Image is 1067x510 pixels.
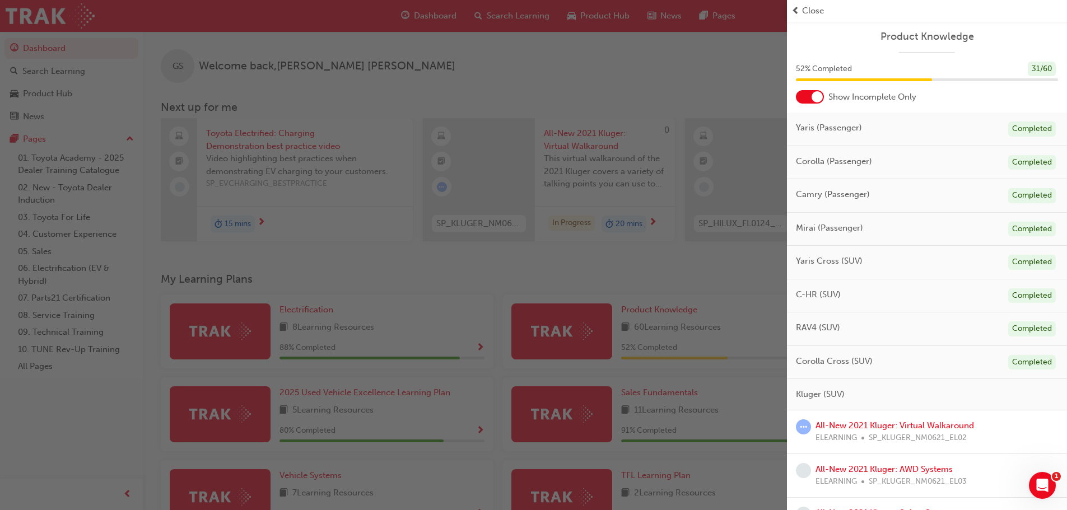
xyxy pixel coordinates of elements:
span: learningRecordVerb_NONE-icon [796,463,811,478]
div: Completed [1008,155,1056,170]
a: Product Knowledge [796,30,1058,43]
div: 31 / 60 [1028,62,1056,77]
span: Camry (Passenger) [796,188,870,201]
button: prev-iconClose [791,4,1063,17]
span: ELEARNING [816,475,857,488]
span: Corolla (Passenger) [796,155,872,168]
div: Completed [1008,321,1056,336]
span: learningRecordVerb_ATTEMPT-icon [796,419,811,434]
span: RAV4 (SUV) [796,321,840,334]
iframe: Intercom live chat [1029,472,1056,499]
span: SP_KLUGER_NM0621_EL02 [869,432,967,445]
div: Completed [1008,188,1056,203]
div: Completed [1008,121,1056,137]
span: C-HR (SUV) [796,288,841,301]
span: ELEARNING [816,432,857,445]
span: Yaris (Passenger) [796,121,862,134]
span: Corolla Cross (SUV) [796,355,873,368]
div: Completed [1008,355,1056,370]
a: All-New 2021 Kluger: AWD Systems [816,464,953,474]
span: Mirai (Passenger) [796,222,863,235]
span: prev-icon [791,4,800,17]
span: Show Incomplete Only [828,91,916,104]
span: Close [802,4,824,17]
span: Yaris Cross (SUV) [796,255,863,268]
div: Completed [1008,288,1056,303]
span: 52 % Completed [796,63,852,76]
div: Completed [1008,222,1056,237]
span: Kluger (SUV) [796,388,845,401]
span: SP_KLUGER_NM0621_EL03 [869,475,967,488]
span: 1 [1052,472,1061,481]
a: All-New 2021 Kluger: Virtual Walkaround [816,420,974,431]
div: Completed [1008,255,1056,270]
